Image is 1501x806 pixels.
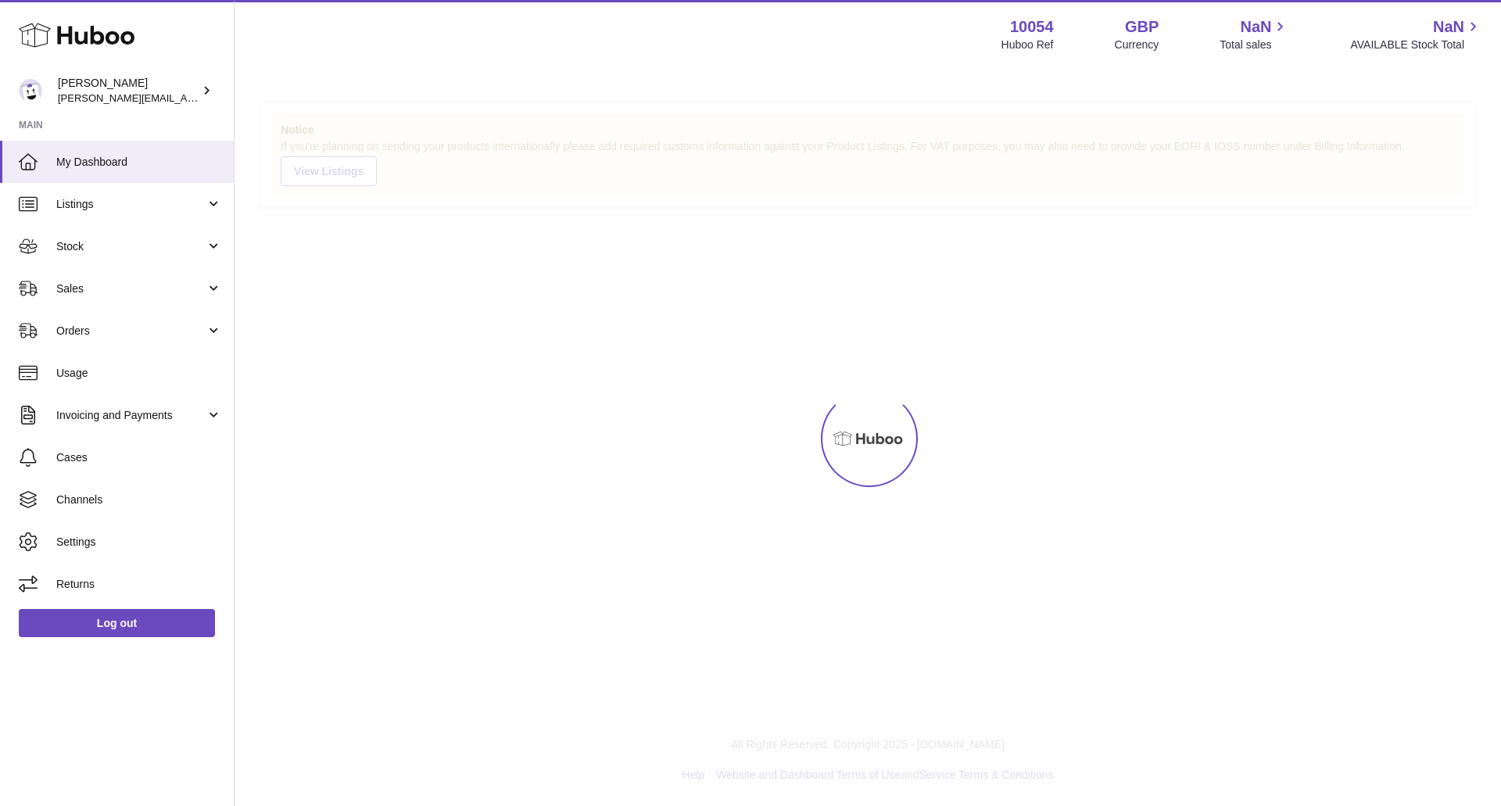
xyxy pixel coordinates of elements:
[1010,16,1054,38] strong: 10054
[56,197,206,212] span: Listings
[56,535,222,550] span: Settings
[19,609,215,637] a: Log out
[1220,16,1289,52] a: NaN Total sales
[56,408,206,423] span: Invoicing and Payments
[1115,38,1159,52] div: Currency
[56,450,222,465] span: Cases
[58,91,313,104] span: [PERSON_NAME][EMAIL_ADDRESS][DOMAIN_NAME]
[1240,16,1271,38] span: NaN
[56,155,222,170] span: My Dashboard
[1125,16,1159,38] strong: GBP
[56,324,206,339] span: Orders
[56,577,222,592] span: Returns
[19,79,42,102] img: luz@capsuline.com
[56,493,222,507] span: Channels
[56,281,206,296] span: Sales
[1001,38,1054,52] div: Huboo Ref
[1433,16,1464,38] span: NaN
[58,76,199,106] div: [PERSON_NAME]
[56,239,206,254] span: Stock
[1350,16,1482,52] a: NaN AVAILABLE Stock Total
[1220,38,1289,52] span: Total sales
[1350,38,1482,52] span: AVAILABLE Stock Total
[56,366,222,381] span: Usage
